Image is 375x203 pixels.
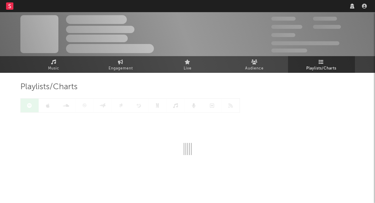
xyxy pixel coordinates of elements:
[20,56,87,73] a: Music
[48,65,59,72] span: Music
[313,17,337,21] span: 100,000
[20,83,78,91] span: Playlists/Charts
[271,41,339,45] span: 50,000,000 Monthly Listeners
[271,25,302,29] span: 50,000,000
[306,65,336,72] span: Playlists/Charts
[271,33,295,37] span: 100,000
[154,56,221,73] a: Live
[221,56,288,73] a: Audience
[109,65,133,72] span: Engagement
[271,17,296,21] span: 300,000
[313,25,341,29] span: 1,000,000
[271,49,307,52] span: Jump Score: 85.0
[87,56,154,73] a: Engagement
[288,56,355,73] a: Playlists/Charts
[245,65,264,72] span: Audience
[184,65,192,72] span: Live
